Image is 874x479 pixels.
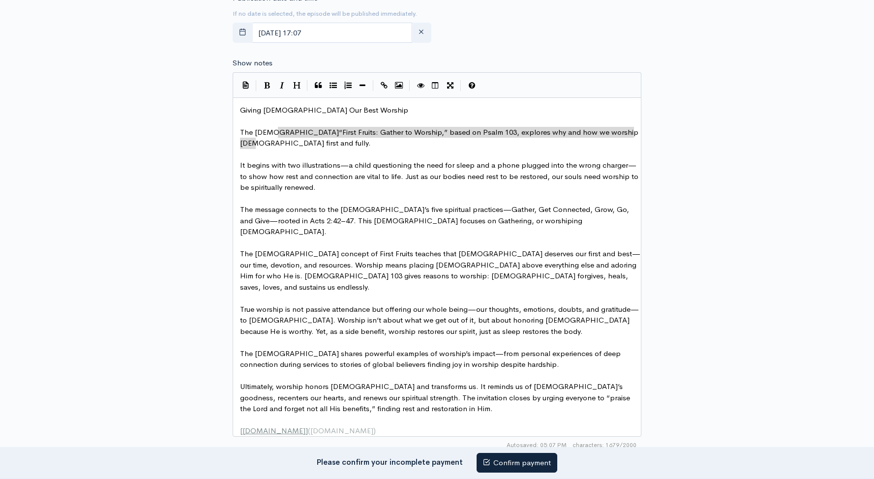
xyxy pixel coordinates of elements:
[428,78,443,93] button: Toggle Side by Side
[240,127,640,148] span: “First Fruits: Gather to Worship,” based on Psalm 103, explores why and how we worship [DEMOGRAPH...
[392,78,406,93] button: Insert Image
[373,426,376,435] span: )
[573,441,636,449] span: 1679/2000
[240,160,640,192] span: It begins with two illustrations—a child questioning the need for sleep and a phone plugged into ...
[310,426,373,435] span: [DOMAIN_NAME]
[240,249,640,292] span: The [DEMOGRAPHIC_DATA] concept of First Fruits teaches that [DEMOGRAPHIC_DATA] deserves our first...
[240,205,631,236] span: The message connects to the [DEMOGRAPHIC_DATA]’s five spiritual practices—Gather, Get Connected, ...
[326,78,340,93] button: Generic List
[460,80,461,91] i: |
[340,78,355,93] button: Numbered List
[477,453,557,473] a: Confirm payment
[233,9,417,18] small: If no date is selected, the episode will be published immediately.
[308,426,310,435] span: (
[240,382,632,413] span: Ultimately, worship honors [DEMOGRAPHIC_DATA] and transforms us. It reminds us of [DEMOGRAPHIC_DA...
[238,77,253,92] button: Insert Show Notes Template
[317,457,463,466] strong: Please confirm your incomplete payment
[305,426,308,435] span: ]
[373,80,374,91] i: |
[274,78,289,93] button: Italic
[233,58,272,69] label: Show notes
[311,78,326,93] button: Quote
[413,78,428,93] button: Toggle Preview
[307,80,308,91] i: |
[507,441,567,449] span: Autosaved: 05:07 PM
[377,78,392,93] button: Create Link
[409,80,410,91] i: |
[411,23,431,43] button: clear
[443,78,457,93] button: Toggle Fullscreen
[260,78,274,93] button: Bold
[240,127,640,148] span: The [DEMOGRAPHIC_DATA]
[464,78,479,93] button: Markdown Guide
[240,304,639,336] span: True worship is not passive attendance but offering our whole being—our thoughts, emotions, doubt...
[233,23,253,43] button: toggle
[256,80,257,91] i: |
[240,426,242,435] span: [
[289,78,304,93] button: Heading
[240,349,623,369] span: The [DEMOGRAPHIC_DATA] shares powerful examples of worship’s impact—from personal experiences of ...
[240,105,408,115] span: Giving [DEMOGRAPHIC_DATA] Our Best Worship
[242,426,305,435] span: [DOMAIN_NAME]
[355,78,370,93] button: Insert Horizontal Line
